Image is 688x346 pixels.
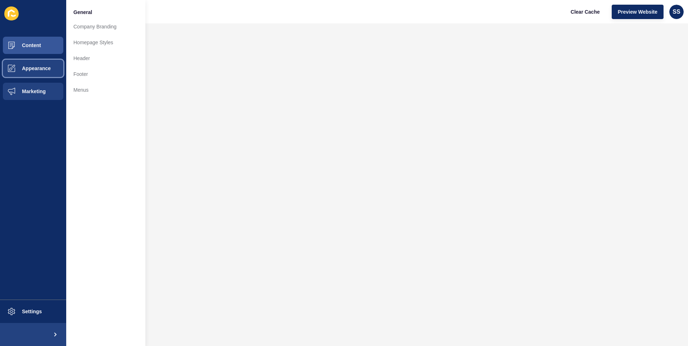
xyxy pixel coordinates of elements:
span: Clear Cache [571,8,600,15]
a: Homepage Styles [66,35,145,50]
a: Menus [66,82,145,98]
button: Clear Cache [565,5,606,19]
span: Preview Website [618,8,657,15]
span: SS [673,8,680,15]
a: Footer [66,66,145,82]
button: Preview Website [612,5,664,19]
span: General [73,9,92,16]
a: Company Branding [66,19,145,35]
a: Header [66,50,145,66]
